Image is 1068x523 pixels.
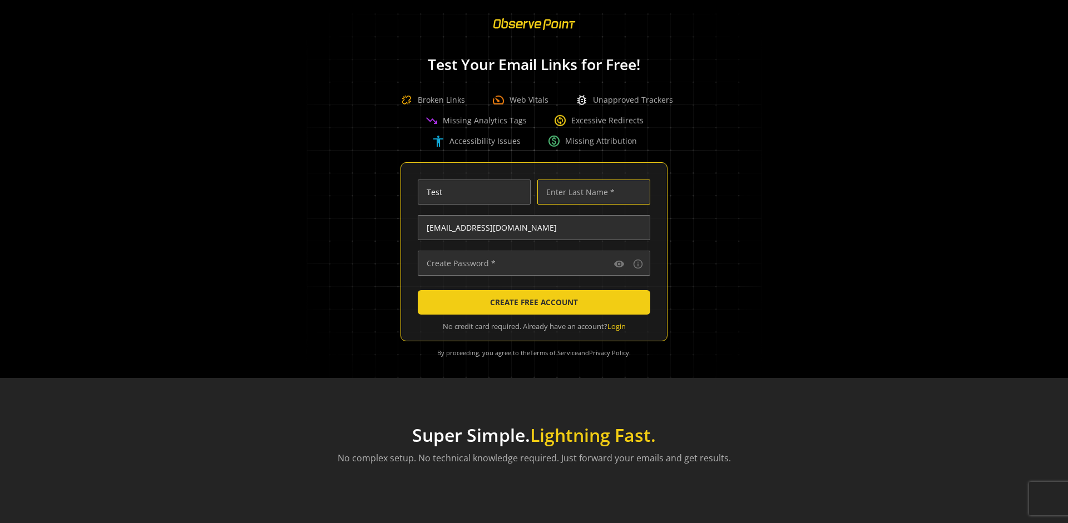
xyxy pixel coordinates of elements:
span: paid [547,135,561,148]
a: Login [607,321,626,331]
button: CREATE FREE ACCOUNT [418,290,650,315]
div: Missing Analytics Tags [425,114,527,127]
div: Broken Links [395,89,465,111]
span: bug_report [575,93,589,107]
input: Enter Last Name * [537,180,650,205]
img: Broken Link [395,89,418,111]
mat-icon: info_outline [632,258,644,270]
h1: Test Your Email Links for Free! [289,57,779,73]
div: No credit card required. Already have an account? [418,321,650,332]
span: accessibility [432,135,445,148]
a: Terms of Service [530,348,578,357]
div: Excessive Redirects [553,114,644,127]
a: Privacy Policy [589,348,629,357]
button: Password requirements [631,257,645,271]
span: Lightning Fast. [530,423,656,447]
a: ObservePoint Homepage [486,26,582,36]
input: Enter Email Address (name@work-email.com) * [418,215,650,240]
div: By proceeding, you agree to the and . [414,341,654,365]
span: CREATE FREE ACCOUNT [490,292,578,312]
div: Web Vitals [492,93,548,107]
span: speed [492,93,505,107]
input: Create Password * [418,251,650,276]
div: Accessibility Issues [432,135,521,148]
h1: Super Simple. [338,425,731,446]
mat-icon: visibility [614,258,625,270]
span: change_circle [553,114,567,127]
span: trending_down [425,114,438,127]
p: No complex setup. No technical knowledge required. Just forward your emails and get results. [338,451,731,465]
input: Enter First Name * [418,180,531,205]
div: Missing Attribution [547,135,637,148]
div: Unapproved Trackers [575,93,673,107]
